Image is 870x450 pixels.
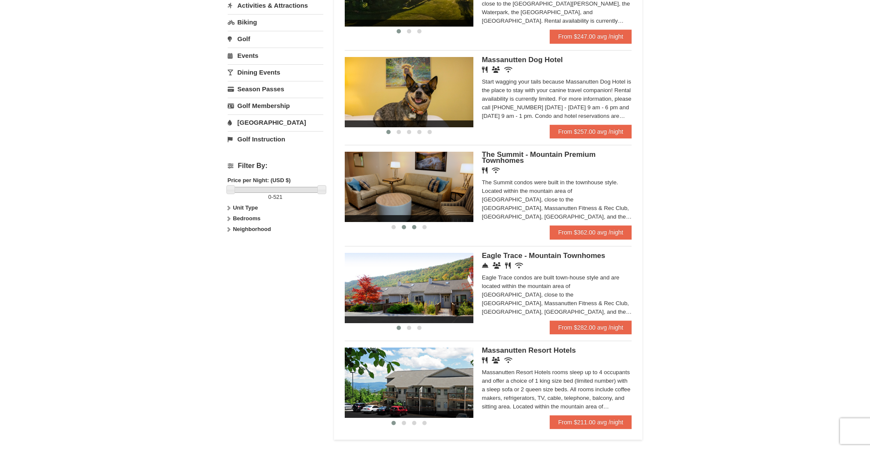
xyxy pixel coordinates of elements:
[493,262,501,269] i: Conference Facilities
[482,252,605,260] span: Eagle Trace - Mountain Townhomes
[233,226,271,232] strong: Neighborhood
[228,131,323,147] a: Golf Instruction
[550,415,632,429] a: From $211.00 avg /night
[550,321,632,334] a: From $282.00 avg /night
[550,125,632,138] a: From $257.00 avg /night
[482,368,632,411] div: Massanutten Resort Hotels rooms sleep up to 4 occupants and offer a choice of 1 king size bed (li...
[233,215,260,222] strong: Bedrooms
[504,357,512,363] i: Wireless Internet (free)
[482,66,488,73] i: Restaurant
[228,177,291,183] strong: Price per Night: (USD $)
[492,357,500,363] i: Banquet Facilities
[228,193,323,201] label: -
[504,66,512,73] i: Wireless Internet (free)
[482,78,632,120] div: Start wagging your tails because Massanutten Dog Hotel is the place to stay with your canine trav...
[228,162,323,170] h4: Filter By:
[550,225,632,239] a: From $362.00 avg /night
[228,114,323,130] a: [GEOGRAPHIC_DATA]
[228,48,323,63] a: Events
[550,30,632,43] a: From $247.00 avg /night
[482,167,488,174] i: Restaurant
[228,14,323,30] a: Biking
[228,98,323,114] a: Golf Membership
[505,262,511,269] i: Restaurant
[482,150,596,165] span: The Summit - Mountain Premium Townhomes
[492,167,500,174] i: Wireless Internet (free)
[268,194,271,200] span: 0
[482,262,488,269] i: Concierge Desk
[482,56,563,64] span: Massanutten Dog Hotel
[515,262,523,269] i: Wireless Internet (free)
[492,66,500,73] i: Banquet Facilities
[482,178,632,221] div: The Summit condos were built in the townhouse style. Located within the mountain area of [GEOGRAP...
[228,81,323,97] a: Season Passes
[228,31,323,47] a: Golf
[482,357,488,363] i: Restaurant
[482,346,576,354] span: Massanutten Resort Hotels
[228,64,323,80] a: Dining Events
[273,194,283,200] span: 521
[233,204,258,211] strong: Unit Type
[482,273,632,316] div: Eagle Trace condos are built town-house style and are located within the mountain area of [GEOGRA...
